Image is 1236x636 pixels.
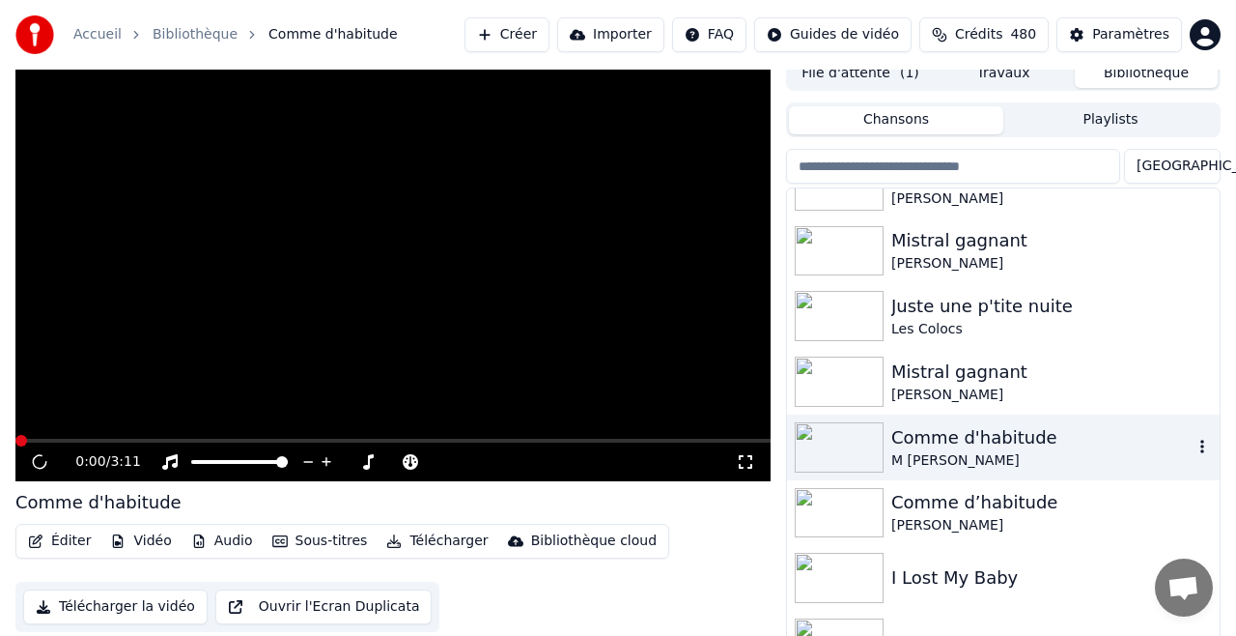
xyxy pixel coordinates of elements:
button: Crédits480 [919,17,1049,52]
nav: breadcrumb [73,25,398,44]
button: Éditer [20,528,98,555]
button: Vidéo [102,528,179,555]
button: FAQ [672,17,746,52]
button: Paramètres [1056,17,1182,52]
a: Bibliothèque [153,25,238,44]
img: youka [15,15,54,54]
div: Comme d'habitude [891,424,1193,451]
div: [PERSON_NAME] [891,386,1212,405]
button: Audio [183,528,261,555]
div: M [PERSON_NAME] [891,451,1193,471]
a: Ouvrir le chat [1155,559,1213,617]
span: Comme d'habitude [268,25,398,44]
div: Comme d'habitude [15,489,182,516]
button: Playlists [1003,106,1218,134]
div: Mistral gagnant [891,227,1212,254]
button: Télécharger la vidéo [23,590,208,624]
div: / [75,452,122,472]
button: Travaux [932,60,1075,88]
div: Bibliothèque cloud [531,532,657,551]
button: Télécharger [379,528,495,555]
button: Sous-titres [265,528,376,555]
span: ( 1 ) [900,64,919,83]
div: [PERSON_NAME] [891,189,1212,209]
a: Accueil [73,25,122,44]
button: Guides de vidéo [754,17,912,52]
div: I Lost My Baby [891,564,1212,592]
button: Ouvrir l'Ecran Duplicata [215,590,433,624]
span: 3:11 [110,452,140,472]
button: Créer [464,17,549,52]
button: File d'attente [789,60,932,88]
div: Comme d’habitude [891,489,1212,516]
div: Paramètres [1092,25,1169,44]
button: Bibliothèque [1075,60,1218,88]
span: 0:00 [75,452,105,472]
span: 480 [1010,25,1036,44]
div: [PERSON_NAME] [891,516,1212,535]
button: Importer [557,17,664,52]
div: Les Colocs [891,320,1212,339]
div: [PERSON_NAME] [891,254,1212,274]
div: Juste une p'tite nuite [891,293,1212,320]
span: Crédits [955,25,1002,44]
div: Mistral gagnant [891,359,1212,386]
button: Chansons [789,106,1003,134]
